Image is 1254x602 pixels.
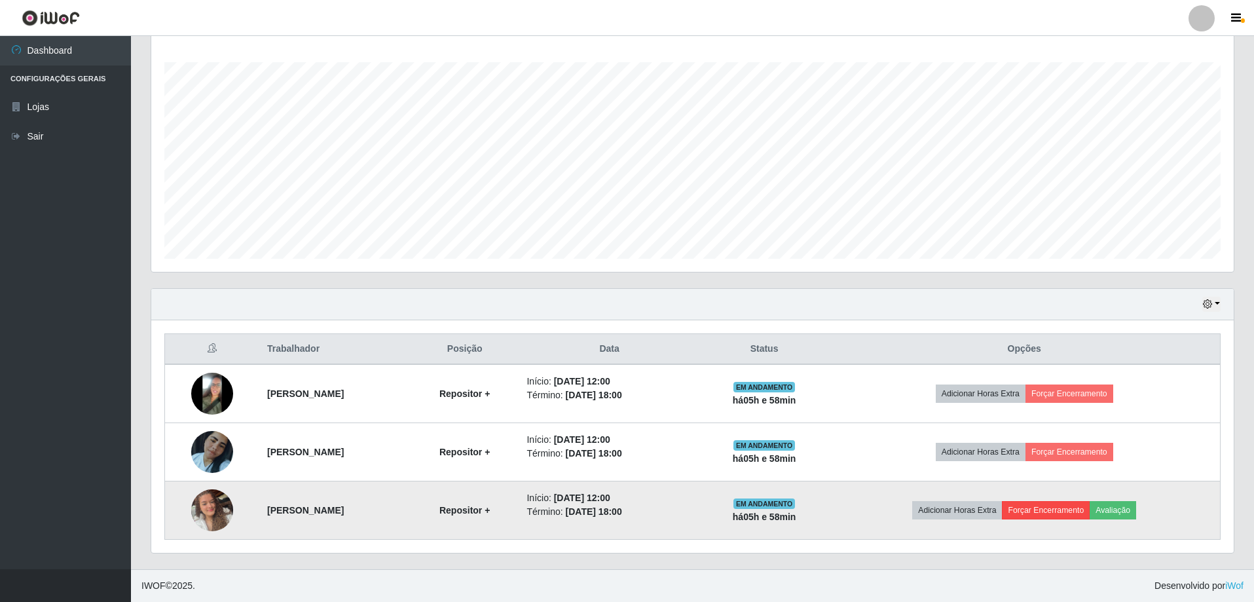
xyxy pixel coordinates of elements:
time: [DATE] 12:00 [554,493,610,503]
strong: [PERSON_NAME] [267,505,344,516]
li: Término: [526,388,692,402]
span: EM ANDAMENTO [733,382,796,392]
span: IWOF [141,580,166,591]
li: Início: [526,491,692,505]
strong: há 05 h e 58 min [733,512,796,522]
time: [DATE] 12:00 [554,434,610,445]
time: [DATE] 12:00 [554,376,610,386]
time: [DATE] 18:00 [566,448,622,459]
strong: Repositor + [439,447,490,457]
img: 1748484954184.jpeg [191,373,233,415]
li: Início: [526,375,692,388]
th: Opções [828,334,1220,365]
img: CoreUI Logo [22,10,80,26]
button: Adicionar Horas Extra [936,385,1025,403]
button: Avaliação [1090,501,1136,519]
strong: Repositor + [439,388,490,399]
time: [DATE] 18:00 [566,506,622,517]
button: Forçar Encerramento [1025,385,1113,403]
th: Trabalhador [259,334,411,365]
span: Desenvolvido por [1154,579,1244,593]
img: 1754663023387.jpeg [191,473,233,548]
strong: há 05 h e 58 min [733,395,796,405]
button: Adicionar Horas Extra [936,443,1025,461]
button: Forçar Encerramento [1025,443,1113,461]
strong: há 05 h e 58 min [733,453,796,464]
span: © 2025 . [141,579,195,593]
span: EM ANDAMENTO [733,440,796,451]
strong: [PERSON_NAME] [267,388,344,399]
span: EM ANDAMENTO [733,499,796,509]
th: Status [700,334,829,365]
button: Forçar Encerramento [1002,501,1090,519]
a: iWof [1225,580,1244,591]
img: 1753965391746.jpeg [191,415,233,489]
button: Adicionar Horas Extra [912,501,1002,519]
li: Término: [526,447,692,461]
li: Início: [526,433,692,447]
th: Data [519,334,699,365]
li: Término: [526,505,692,519]
th: Posição [411,334,519,365]
strong: [PERSON_NAME] [267,447,344,457]
time: [DATE] 18:00 [566,390,622,400]
strong: Repositor + [439,505,490,516]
